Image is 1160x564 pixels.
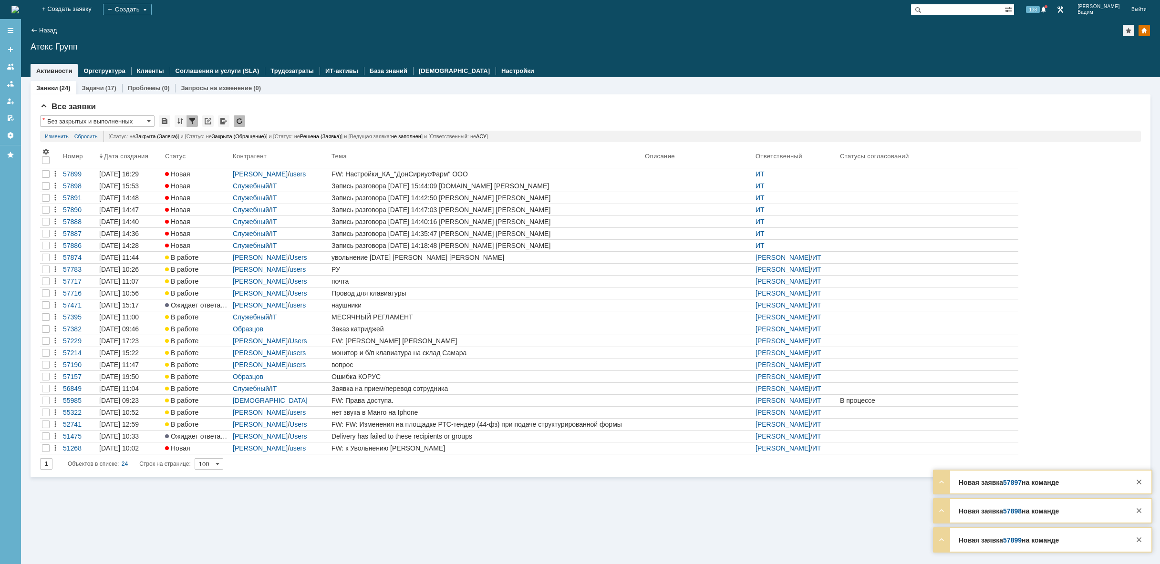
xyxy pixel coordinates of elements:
[97,359,163,370] a: [DATE] 11:47
[233,420,288,428] a: [PERSON_NAME]
[99,301,139,309] div: [DATE] 15:17
[271,194,277,202] a: IT
[63,349,95,357] div: 57214
[61,371,97,382] a: 57157
[165,254,198,261] span: В работе
[165,325,198,333] span: В работе
[290,277,307,285] a: Users
[63,182,95,190] div: 57898
[63,397,95,404] div: 55985
[202,115,214,127] div: Скопировать ссылку на список
[97,146,163,168] th: Дата создания
[165,194,190,202] span: Новая
[330,419,643,430] a: FW: FW: Изменения на площадке РТС-тендер (44-фз) при подаче структурированной формы заявки
[99,218,139,226] div: [DATE] 14:40
[103,4,152,15] div: Создать
[3,111,18,126] a: Мои согласования
[99,266,139,273] div: [DATE] 10:26
[290,337,307,345] a: Users
[331,206,641,214] div: Запись разговора [DATE] 14:47:03 [PERSON_NAME] [PERSON_NAME]
[97,419,163,430] a: [DATE] 12:59
[812,325,821,333] a: ИТ
[812,254,821,261] a: ИТ
[186,115,198,127] div: Фильтрация...
[331,325,641,333] div: Заказ катриджей
[756,397,810,404] a: [PERSON_NAME]
[233,277,288,285] a: [PERSON_NAME]
[3,42,18,57] a: Создать заявку
[812,397,821,404] a: ИТ
[233,242,269,249] a: Служебный
[61,180,97,192] a: 57898
[163,146,231,168] th: Статус
[61,192,97,204] a: 57891
[370,67,407,74] a: База знаний
[331,397,641,404] div: FW: Права доступа.
[331,349,641,357] div: монитор и б/п клавиатура на склад Самара
[812,313,821,321] a: ИТ
[756,182,765,190] a: ИТ
[233,349,288,357] a: [PERSON_NAME]
[290,254,307,261] a: Users
[163,347,231,359] a: В работе
[756,230,765,237] a: ИТ
[97,192,163,204] a: [DATE] 14:48
[331,153,347,160] div: Тема
[165,349,198,357] span: В работе
[159,115,170,127] div: Сохранить вид
[330,311,643,323] a: МЕСЯЧНЫЙ РЕГЛАМЕНТ
[270,67,314,74] a: Трудозатраты
[233,385,269,392] a: Служебный
[233,194,269,202] a: Служебный
[97,311,163,323] a: [DATE] 11:00
[63,373,95,380] div: 57157
[63,266,95,273] div: 57783
[63,385,95,392] div: 56849
[99,385,139,392] div: [DATE] 11:04
[163,371,231,382] a: В работе
[97,252,163,263] a: [DATE] 11:44
[61,323,97,335] a: 57382
[97,240,163,251] a: [DATE] 14:28
[163,323,231,335] a: В работе
[330,395,643,406] a: FW: Права доступа.
[165,289,198,297] span: В работе
[181,84,252,92] a: Запросы на изменение
[97,216,163,227] a: [DATE] 14:40
[754,146,838,168] th: Ответственный
[99,182,139,190] div: [DATE] 15:53
[74,131,98,142] a: Сбросить
[290,266,306,273] a: users
[97,395,163,406] a: [DATE] 09:23
[97,299,163,311] a: [DATE] 15:17
[176,67,259,74] a: Соглашения и услуги (SLA)
[163,204,231,215] a: Новая
[99,337,139,345] div: [DATE] 17:23
[61,287,97,299] a: 57716
[756,409,810,416] a: [PERSON_NAME]
[61,395,97,406] a: 55985
[99,242,139,249] div: [DATE] 14:28
[99,397,139,404] div: [DATE] 09:23
[97,323,163,335] a: [DATE] 09:46
[163,395,231,406] a: В работе
[331,254,641,261] div: увольнение [DATE] [PERSON_NAME] [PERSON_NAME]
[97,180,163,192] a: [DATE] 15:53
[63,277,95,285] div: 57717
[61,264,97,275] a: 57783
[61,311,97,323] a: 57395
[330,228,643,239] a: Запись разговора [DATE] 14:35:47 [PERSON_NAME] [PERSON_NAME]
[756,385,810,392] a: [PERSON_NAME]
[165,218,190,226] span: Новая
[756,313,810,321] a: [PERSON_NAME]
[330,323,643,335] a: Заказ катриджей
[271,385,277,392] a: IT
[163,407,231,418] a: В работе
[330,192,643,204] a: Запись разговора [DATE] 14:42:50 [PERSON_NAME] [PERSON_NAME]
[163,192,231,204] a: Новая
[61,407,97,418] a: 55322
[330,287,643,299] a: Провод для клавиатуры
[1055,4,1066,15] a: Перейти в интерфейс администратора
[233,313,269,321] a: Служебный
[331,337,641,345] div: FW: [PERSON_NAME] [PERSON_NAME]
